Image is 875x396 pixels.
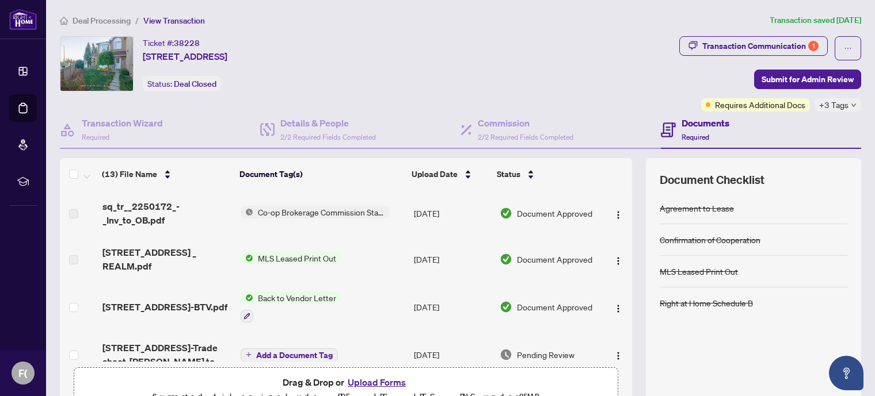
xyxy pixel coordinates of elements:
span: 2/2 Required Fields Completed [280,133,376,141]
img: Document Status [500,207,512,220]
span: Submit for Admin Review [762,70,854,89]
span: F( [18,365,28,381]
span: Upload Date [412,168,458,180]
span: ellipsis [844,44,852,52]
th: Document Tag(s) [235,158,407,190]
div: Ticket #: [143,36,200,49]
span: [STREET_ADDRESS]-Trade sheet-[PERSON_NAME] to review.pdf [102,341,232,368]
span: MLS Leased Print Out [253,252,341,264]
span: Document Approved [517,253,592,266]
span: Document Checklist [660,172,764,188]
span: Deal Processing [73,16,131,26]
span: home [60,17,68,25]
span: [STREET_ADDRESS] [143,49,227,63]
span: [STREET_ADDRESS] _ REALM.pdf [102,245,232,273]
h4: Transaction Wizard [82,116,163,130]
span: Drag & Drop or [283,375,409,390]
span: sq_tr__2250172_-_Inv_to_OB.pdf [102,199,232,227]
button: Upload Forms [344,375,409,390]
span: View Transaction [143,16,205,26]
div: Confirmation of Cooperation [660,233,760,246]
span: plus [246,352,252,357]
h4: Details & People [280,116,376,130]
span: down [851,102,857,108]
div: 1 [808,41,819,51]
span: Back to Vendor Letter [253,291,341,304]
td: [DATE] [409,190,495,236]
h4: Documents [682,116,729,130]
span: 38228 [174,38,200,48]
span: Co-op Brokerage Commission Statement [253,206,390,218]
img: Document Status [500,348,512,361]
button: Logo [609,345,627,364]
div: Status: [143,76,221,91]
th: Upload Date [407,158,492,190]
button: Logo [609,298,627,316]
span: Document Approved [517,301,592,313]
button: Status IconMLS Leased Print Out [241,252,341,264]
span: Deal Closed [174,79,216,89]
button: Add a Document Tag [241,347,338,362]
div: Right at Home Schedule B [660,297,753,309]
th: (13) File Name [97,158,235,190]
div: Agreement to Lease [660,202,734,214]
span: Status [497,168,520,180]
img: Document Status [500,253,512,266]
img: logo [9,9,37,30]
td: [DATE] [409,332,495,378]
img: Document Status [500,301,512,313]
button: Status IconCo-op Brokerage Commission Statement [241,206,390,218]
span: [STREET_ADDRESS]-BTV.pdf [102,300,227,314]
img: Status Icon [241,291,253,304]
button: Status IconBack to Vendor Letter [241,291,341,322]
button: Submit for Admin Review [754,70,861,89]
img: Status Icon [241,252,253,264]
span: Required [682,133,709,141]
img: Logo [614,304,623,313]
span: Required [82,133,109,141]
span: Add a Document Tag [256,351,333,359]
span: +3 Tags [819,98,849,112]
button: Transaction Communication1 [679,36,828,56]
img: IMG-W12156053_1.jpg [60,37,133,91]
img: Logo [614,351,623,360]
span: Document Approved [517,207,592,220]
button: Open asap [829,356,863,390]
span: Pending Review [517,348,575,361]
div: MLS Leased Print Out [660,265,738,278]
span: (13) File Name [102,168,157,180]
td: [DATE] [409,282,495,332]
th: Status [492,158,599,190]
button: Add a Document Tag [241,348,338,362]
span: 2/2 Required Fields Completed [478,133,573,141]
td: [DATE] [409,236,495,282]
article: Transaction saved [DATE] [770,14,861,27]
button: Logo [609,204,627,222]
img: Logo [614,256,623,266]
li: / [135,14,139,27]
button: Logo [609,250,627,268]
img: Logo [614,210,623,220]
span: Requires Additional Docs [715,98,805,111]
h4: Commission [478,116,573,130]
div: Transaction Communication [702,37,819,55]
img: Status Icon [241,206,253,218]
